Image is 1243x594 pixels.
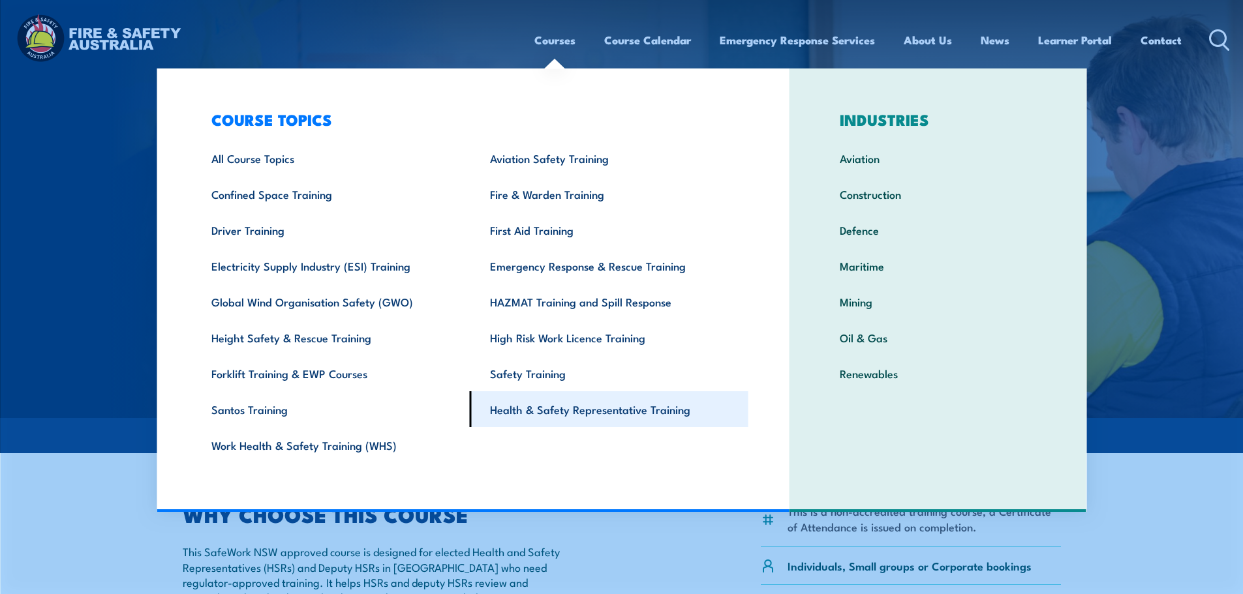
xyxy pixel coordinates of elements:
a: Work Health & Safety Training (WHS) [191,427,470,463]
a: News [981,23,1009,57]
a: High Risk Work Licence Training [470,319,748,355]
h2: WHY CHOOSE THIS COURSE [183,505,564,523]
a: Learner Portal [1038,23,1112,57]
h3: INDUSTRIES [820,110,1056,128]
a: Fire & Warden Training [470,176,748,212]
p: Individuals, Small groups or Corporate bookings [788,558,1032,573]
a: Maritime [820,248,1056,284]
a: Emergency Response & Rescue Training [470,248,748,284]
a: About Us [904,23,952,57]
a: Emergency Response Services [720,23,875,57]
a: Aviation [820,140,1056,176]
a: Contact [1141,23,1182,57]
a: Santos Training [191,391,470,427]
li: This is a non-accredited training course, a Certificate of Attendance is issued on completion. [788,503,1061,534]
a: Oil & Gas [820,319,1056,355]
a: Forklift Training & EWP Courses [191,355,470,391]
a: Construction [820,176,1056,212]
a: Driver Training [191,212,470,248]
a: Global Wind Organisation Safety (GWO) [191,284,470,319]
a: Aviation Safety Training [470,140,748,176]
a: HAZMAT Training and Spill Response [470,284,748,319]
a: Confined Space Training [191,176,470,212]
h3: COURSE TOPICS [191,110,748,128]
a: Safety Training [470,355,748,391]
a: Course Calendar [604,23,691,57]
a: All Course Topics [191,140,470,176]
a: Mining [820,284,1056,319]
a: Health & Safety Representative Training [470,391,748,427]
a: Height Safety & Rescue Training [191,319,470,355]
a: Renewables [820,355,1056,391]
a: First Aid Training [470,212,748,248]
a: Courses [534,23,575,57]
a: Defence [820,212,1056,248]
a: Electricity Supply Industry (ESI) Training [191,248,470,284]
